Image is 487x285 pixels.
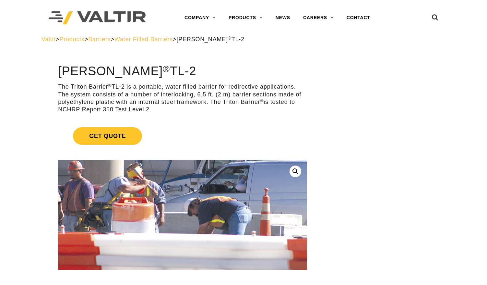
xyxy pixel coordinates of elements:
a: Get Quote [58,119,307,153]
sup: ® [108,83,112,88]
a: Barriers [88,36,111,43]
span: Get Quote [73,127,142,145]
h1: [PERSON_NAME] TL-2 [58,65,307,78]
a: CAREERS [297,11,340,24]
a: PRODUCTS [222,11,269,24]
a: Valtir [42,36,56,43]
sup: ® [163,64,170,74]
span: [PERSON_NAME] TL-2 [176,36,244,43]
a: 🔍 [290,166,301,177]
a: Products [59,36,84,43]
img: Valtir [49,11,146,25]
a: NEWS [269,11,297,24]
sup: ® [260,98,264,103]
a: Water Filled Barriers [114,36,173,43]
p: The Triton Barrier TL-2 is a portable, water filled barrier for redirective applications. The sys... [58,83,307,114]
div: > > > > [42,36,446,43]
a: CONTACT [340,11,377,24]
a: COMPANY [178,11,222,24]
sup: ® [228,36,232,41]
